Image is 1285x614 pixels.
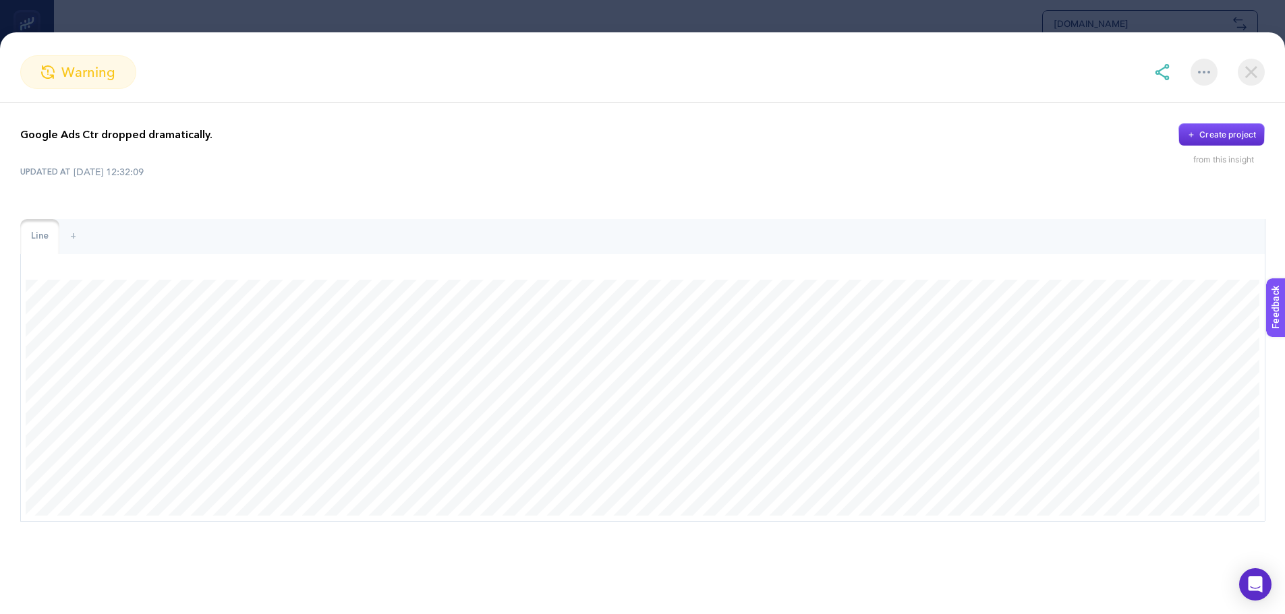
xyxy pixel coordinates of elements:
span: UPDATED AT [20,166,71,177]
img: warning [41,65,55,79]
div: from this insight [1193,154,1265,165]
img: share [1154,64,1170,80]
p: Google Ads Ctr dropped dramatically. [20,127,212,143]
span: Feedback [8,4,51,15]
time: [DATE] 12:32:09 [74,165,144,179]
div: Line [20,219,59,254]
span: warning [61,62,115,82]
img: More options [1198,71,1210,73]
img: close-dialog [1238,59,1265,86]
div: Open Intercom Messenger [1239,568,1272,601]
div: Create project [1199,129,1256,140]
button: Create project [1178,123,1265,146]
div: + [59,219,87,254]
